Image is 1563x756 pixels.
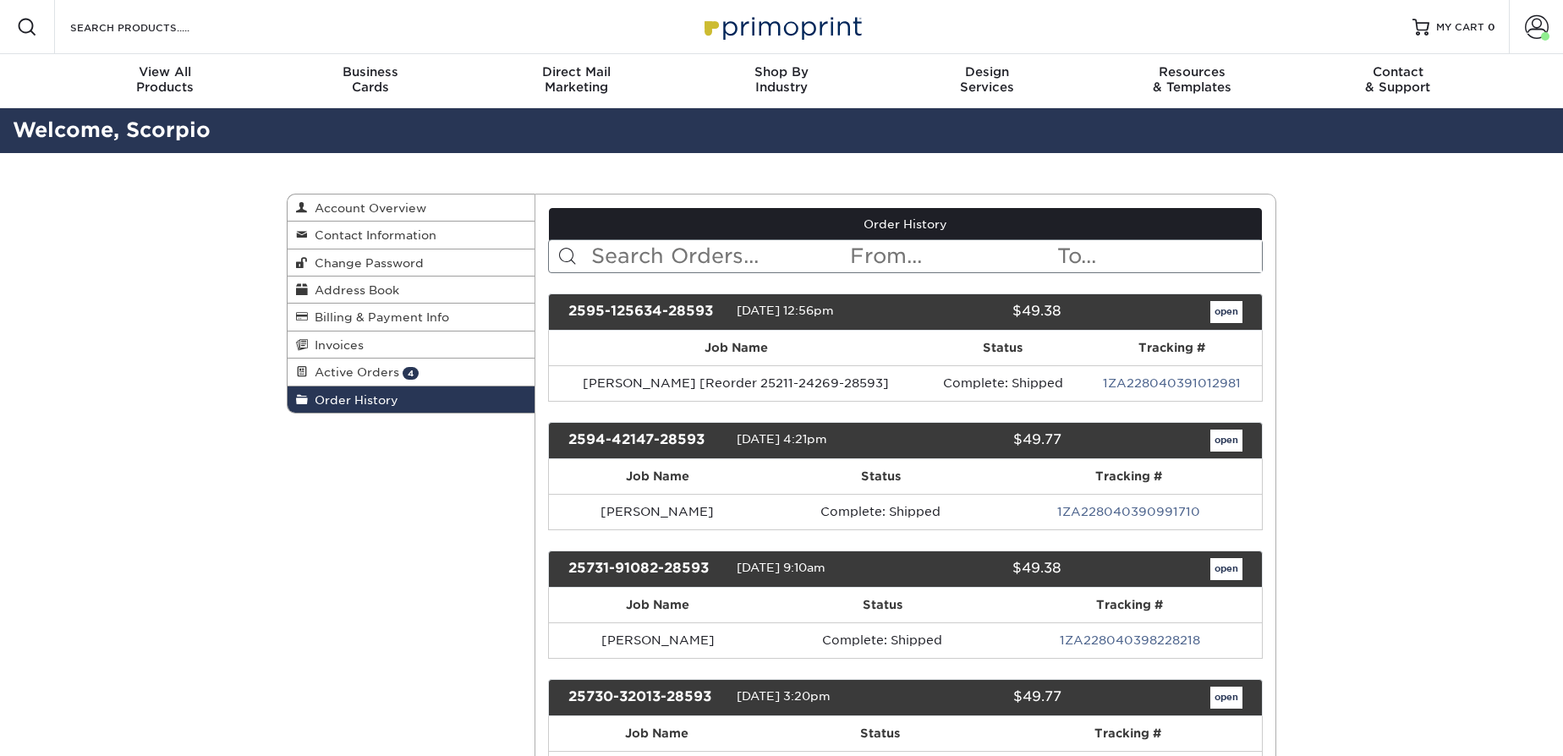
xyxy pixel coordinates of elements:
a: Account Overview [288,194,535,222]
span: Address Book [308,283,399,297]
span: [DATE] 4:21pm [737,432,827,446]
a: open [1210,301,1242,323]
td: Complete: Shipped [924,365,1083,401]
div: 25730-32013-28593 [556,687,737,709]
span: Shop By [679,64,885,79]
a: Invoices [288,331,535,359]
td: [PERSON_NAME] [549,494,766,529]
th: Job Name [549,588,768,622]
span: Resources [1089,64,1295,79]
span: MY CART [1436,20,1484,35]
a: 1ZA228040391012981 [1103,376,1241,390]
td: [PERSON_NAME] [Reorder 25211-24269-28593] [549,365,924,401]
span: Change Password [308,256,424,270]
span: Contact Information [308,228,436,242]
a: open [1210,430,1242,452]
th: Tracking # [994,716,1262,751]
a: Change Password [288,249,535,277]
a: Order History [549,208,1263,240]
span: Design [884,64,1089,79]
input: From... [848,240,1055,272]
th: Tracking # [997,588,1262,622]
span: [DATE] 3:20pm [737,689,831,703]
span: Order History [308,393,398,407]
div: & Templates [1089,64,1295,95]
div: & Support [1295,64,1500,95]
div: $49.38 [892,558,1073,580]
a: View AllProducts [63,54,268,108]
div: $49.38 [892,301,1073,323]
a: open [1210,687,1242,709]
span: Invoices [308,338,364,352]
th: Status [767,588,997,622]
th: Status [924,331,1083,365]
th: Status [765,716,994,751]
a: Contact Information [288,222,535,249]
span: Direct Mail [474,64,679,79]
span: View All [63,64,268,79]
a: Address Book [288,277,535,304]
div: $49.77 [892,687,1073,709]
td: Complete: Shipped [766,494,995,529]
th: Tracking # [1083,331,1262,365]
div: $49.77 [892,430,1073,452]
input: To... [1056,240,1262,272]
th: Job Name [549,331,924,365]
a: BusinessCards [268,54,474,108]
span: Contact [1295,64,1500,79]
a: 1ZA228040390991710 [1057,505,1200,518]
a: Order History [288,386,535,413]
a: Billing & Payment Info [288,304,535,331]
a: DesignServices [884,54,1089,108]
div: Industry [679,64,885,95]
a: open [1210,558,1242,580]
div: Services [884,64,1089,95]
span: Account Overview [308,201,426,215]
span: 4 [403,367,419,380]
a: Direct MailMarketing [474,54,679,108]
div: 2595-125634-28593 [556,301,737,323]
span: 0 [1488,21,1495,33]
span: Business [268,64,474,79]
th: Job Name [549,716,766,751]
span: [DATE] 12:56pm [737,304,834,317]
div: 25731-91082-28593 [556,558,737,580]
div: Cards [268,64,474,95]
a: Shop ByIndustry [679,54,885,108]
div: Products [63,64,268,95]
td: Complete: Shipped [767,622,997,658]
div: 2594-42147-28593 [556,430,737,452]
span: Billing & Payment Info [308,310,449,324]
input: SEARCH PRODUCTS..... [69,17,233,37]
td: [PERSON_NAME] [549,622,768,658]
input: Search Orders... [590,240,849,272]
span: Active Orders [308,365,399,379]
a: Resources& Templates [1089,54,1295,108]
a: Active Orders 4 [288,359,535,386]
th: Job Name [549,459,766,494]
a: 1ZA228040398228218 [1060,633,1200,647]
div: Marketing [474,64,679,95]
img: Primoprint [697,8,866,45]
th: Status [766,459,995,494]
a: Contact& Support [1295,54,1500,108]
th: Tracking # [995,459,1262,494]
span: [DATE] 9:10am [737,561,825,574]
